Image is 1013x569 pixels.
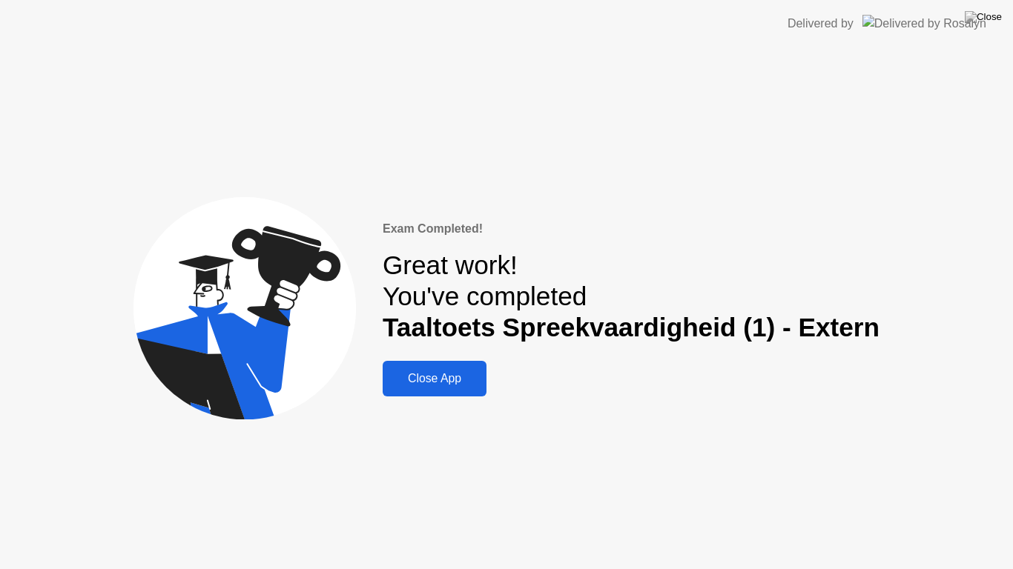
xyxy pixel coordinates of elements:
[862,15,986,32] img: Delivered by Rosalyn
[383,313,880,342] b: Taaltoets Spreekvaardigheid (1) - Extern
[387,372,482,385] div: Close App
[383,220,880,238] div: Exam Completed!
[383,250,880,344] div: Great work! You've completed
[788,15,854,33] div: Delivered by
[965,11,1002,23] img: Close
[383,361,486,396] button: Close App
